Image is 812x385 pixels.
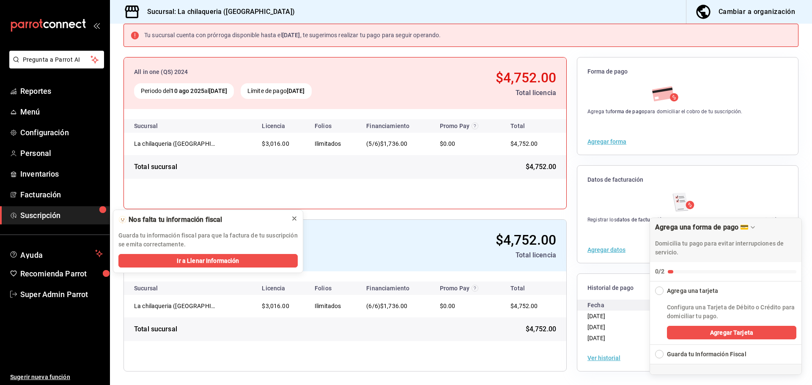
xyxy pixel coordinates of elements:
[359,281,433,295] th: Financiamiento
[667,350,746,359] div: Guarda tu Información Fiscal
[20,268,103,279] span: Recomienda Parrot
[20,168,103,180] span: Inventarios
[134,139,219,148] div: La chilaqueria ([GEOGRAPHIC_DATA])
[500,281,566,295] th: Total
[118,215,284,224] div: 🫥 Nos falta tu información fiscal
[134,324,177,334] div: Total sucursal
[209,87,227,94] strong: [DATE]
[510,303,538,309] span: $4,752.00
[255,119,308,133] th: Licencia
[20,127,103,138] span: Configuración
[20,85,103,97] span: Reportes
[650,281,801,295] button: Collapse Checklist
[241,83,312,99] div: Límite de pago
[20,210,103,221] span: Suscripción
[587,355,620,361] button: Ver historial
[500,119,566,133] th: Total
[359,119,433,133] th: Financiamiento
[587,68,788,76] span: Forma de pago
[440,285,494,292] div: Promo Pay
[667,326,796,339] button: Agregar Tarjeta
[719,6,795,18] div: Cambiar a organización
[380,140,407,147] span: $1,736.00
[134,285,181,292] div: Sucursal
[134,302,219,310] div: La chilaqueria ([GEOGRAPHIC_DATA])
[140,7,295,17] h3: Sucursal: La chilaqueria ([GEOGRAPHIC_DATA])
[587,284,788,292] span: Historial de pago
[587,247,625,253] button: Agregar datos
[650,218,801,281] button: Collapse Checklist
[282,32,300,38] strong: [DATE]
[587,333,688,344] div: [DATE]
[177,257,239,265] span: Ir a Llenar Información
[308,133,359,155] td: Ilimitados
[407,88,556,98] div: Total licencia
[526,324,556,334] span: $4,752.00
[655,267,664,276] div: 0/2
[170,87,204,94] strong: 10 ago 2025
[587,216,781,224] div: Registrar los para poder generar las facturas de tu suscripción.
[510,140,538,147] span: $4,752.00
[650,218,801,262] div: Drag to move checklist
[440,303,455,309] span: $0.00
[20,147,103,159] span: Personal
[655,223,749,231] div: Agrega una forma de pago 💳
[6,61,104,70] a: Pregunta a Parrot AI
[667,287,718,295] div: Agrega una tarjeta
[587,176,788,184] span: Datos de facturación
[308,281,359,295] th: Folios
[134,162,177,172] div: Total sucursal
[262,140,289,147] span: $3,016.00
[655,239,796,257] p: Domicilia tu pago para evitar interrupciones de servicio.
[118,254,298,268] button: Ir a Llenar Información
[9,51,104,68] button: Pregunta a Parrot AI
[650,345,801,364] button: Expand Checklist
[255,281,308,295] th: Licencia
[144,31,441,40] div: Tu sucursal cuenta con prórroga disponible hasta el , te sugerimos realizar tu pago para seguir o...
[587,311,688,322] div: [DATE]
[496,232,556,248] span: $4,752.00
[20,289,103,300] span: Super Admin Parrot
[650,218,802,375] div: Agrega una forma de pago 💳
[440,123,494,129] div: Promo Pay
[472,123,478,129] svg: Recibe un descuento en el costo de tu membresía al cubrir 80% de tus transacciones realizadas con...
[20,106,103,117] span: Menú
[308,295,359,317] td: Ilimitados
[366,302,426,311] div: (6/6)
[118,231,298,249] p: Guarda tu información fiscal para que la factura de tu suscripción se emita correctamente.
[134,83,234,99] div: Periodo del al
[472,285,478,292] svg: Recibe un descuento en el costo de tu membresía al cubrir 80% de tus transacciones realizadas con...
[440,140,455,147] span: $0.00
[308,119,359,133] th: Folios
[587,322,688,333] div: [DATE]
[23,55,91,64] span: Pregunta a Parrot AI
[10,373,103,382] span: Sugerir nueva función
[667,303,796,321] p: Configura una Tarjeta de Débito o Crédito para domiciliar tu pago.
[380,303,407,309] span: $1,736.00
[134,68,400,76] div: All in one (QS) 2024
[587,300,688,311] div: Fecha
[134,302,219,310] div: La chilaqueria (Cuernavaca)
[134,139,219,148] div: La chilaqueria (Cuernavaca)
[710,328,753,337] span: Agregar Tarjeta
[587,139,626,145] button: Agregar forma
[93,22,100,29] button: open_drawer_menu
[496,70,556,86] span: $4,752.00
[526,162,556,172] span: $4,752.00
[610,109,645,115] strong: forma de pago
[399,250,556,260] div: Total licencia
[20,189,103,200] span: Facturación
[366,139,426,148] div: (5/6)
[20,248,92,259] span: Ayuda
[134,123,181,129] div: Sucursal
[617,217,665,223] strong: datos de facturación
[587,108,743,115] div: Agrega tu para domiciliar el cobro de tu suscripción.
[287,87,305,94] strong: [DATE]
[262,303,289,309] span: $3,016.00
